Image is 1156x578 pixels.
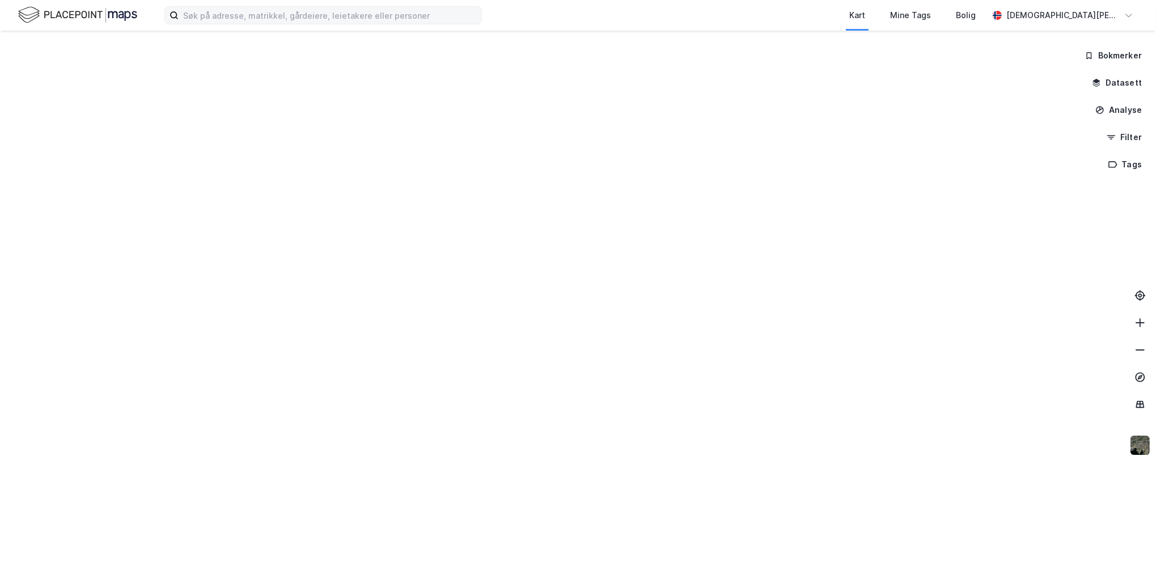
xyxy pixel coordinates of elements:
img: logo.f888ab2527a4732fd821a326f86c7f29.svg [18,5,137,25]
div: Kart [849,9,865,22]
div: [DEMOGRAPHIC_DATA][PERSON_NAME] [1006,9,1120,22]
div: Bolig [956,9,976,22]
div: Mine Tags [890,9,931,22]
input: Søk på adresse, matrikkel, gårdeiere, leietakere eller personer [179,7,481,24]
iframe: Chat Widget [1099,524,1156,578]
